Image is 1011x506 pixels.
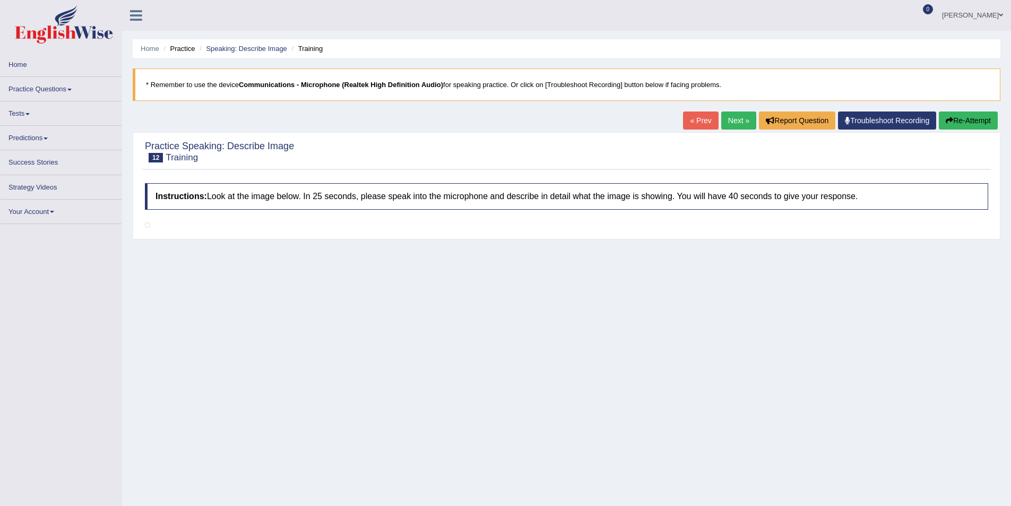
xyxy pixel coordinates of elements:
[145,183,988,210] h4: Look at the image below. In 25 seconds, please speak into the microphone and describe in detail w...
[149,153,163,162] span: 12
[923,4,934,14] span: 0
[683,112,718,130] a: « Prev
[838,112,936,130] a: Troubleshoot Recording
[155,192,207,201] b: Instructions:
[1,101,122,122] a: Tests
[1,200,122,220] a: Your Account
[1,150,122,171] a: Success Stories
[161,44,195,54] li: Practice
[166,152,198,162] small: Training
[141,45,159,53] a: Home
[759,112,835,130] button: Report Question
[1,175,122,196] a: Strategy Videos
[1,53,122,73] a: Home
[145,141,294,162] h2: Practice Speaking: Describe Image
[1,77,122,98] a: Practice Questions
[1,126,122,147] a: Predictions
[939,112,998,130] button: Re-Attempt
[133,68,1000,101] blockquote: * Remember to use the device for speaking practice. Or click on [Troubleshoot Recording] button b...
[289,44,323,54] li: Training
[206,45,287,53] a: Speaking: Describe Image
[721,112,756,130] a: Next »
[239,81,443,89] b: Communications - Microphone (Realtek High Definition Audio)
